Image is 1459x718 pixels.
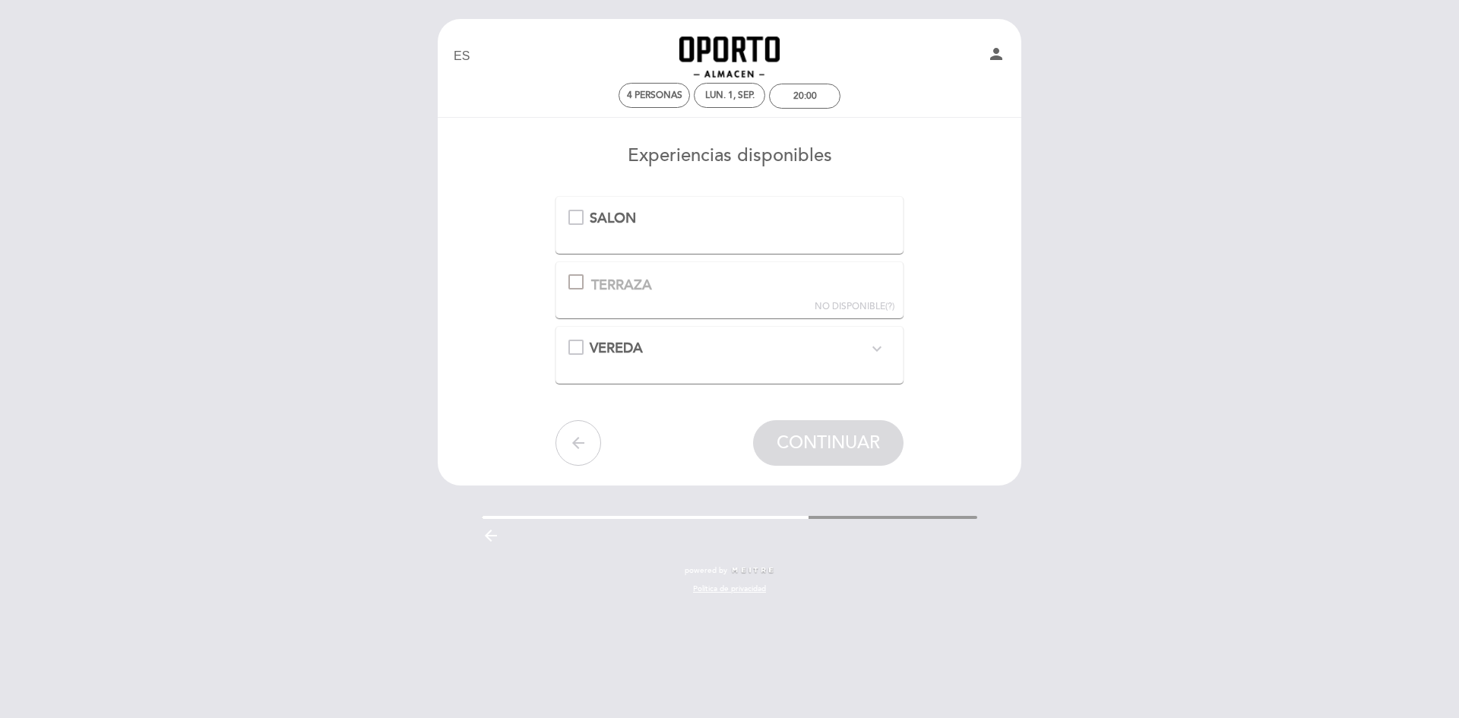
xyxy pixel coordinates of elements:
button: CONTINUAR [753,420,904,466]
button: arrow_back [555,420,601,466]
div: lun. 1, sep. [705,90,755,101]
i: expand_more [868,340,886,358]
span: VEREDA [590,340,643,356]
div: 20:00 [793,90,817,102]
span: Experiencias disponibles [628,144,832,166]
div: (?) [815,300,894,313]
i: arrow_back [569,434,587,452]
button: person [987,45,1005,68]
span: SALON [590,210,636,226]
a: Oporto Almacen [635,36,824,77]
span: powered by [685,565,727,576]
md-checkbox: VEREDA expand_more Todas las mesas al aire libre. Todas las reservas al aire libre se cancelan au... [568,339,891,359]
md-checkbox: SALON [568,209,891,229]
span: CONTINUAR [777,432,880,454]
a: Política de privacidad [693,584,766,594]
button: expand_more [863,339,891,359]
span: NO DISPONIBLE [815,301,885,312]
i: person [987,45,1005,63]
button: NO DISPONIBLE(?) [810,262,899,314]
i: arrow_backward [482,527,500,545]
div: TERRAZA [591,276,652,296]
a: powered by [685,565,774,576]
span: 4 personas [627,90,682,101]
img: MEITRE [731,567,774,574]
